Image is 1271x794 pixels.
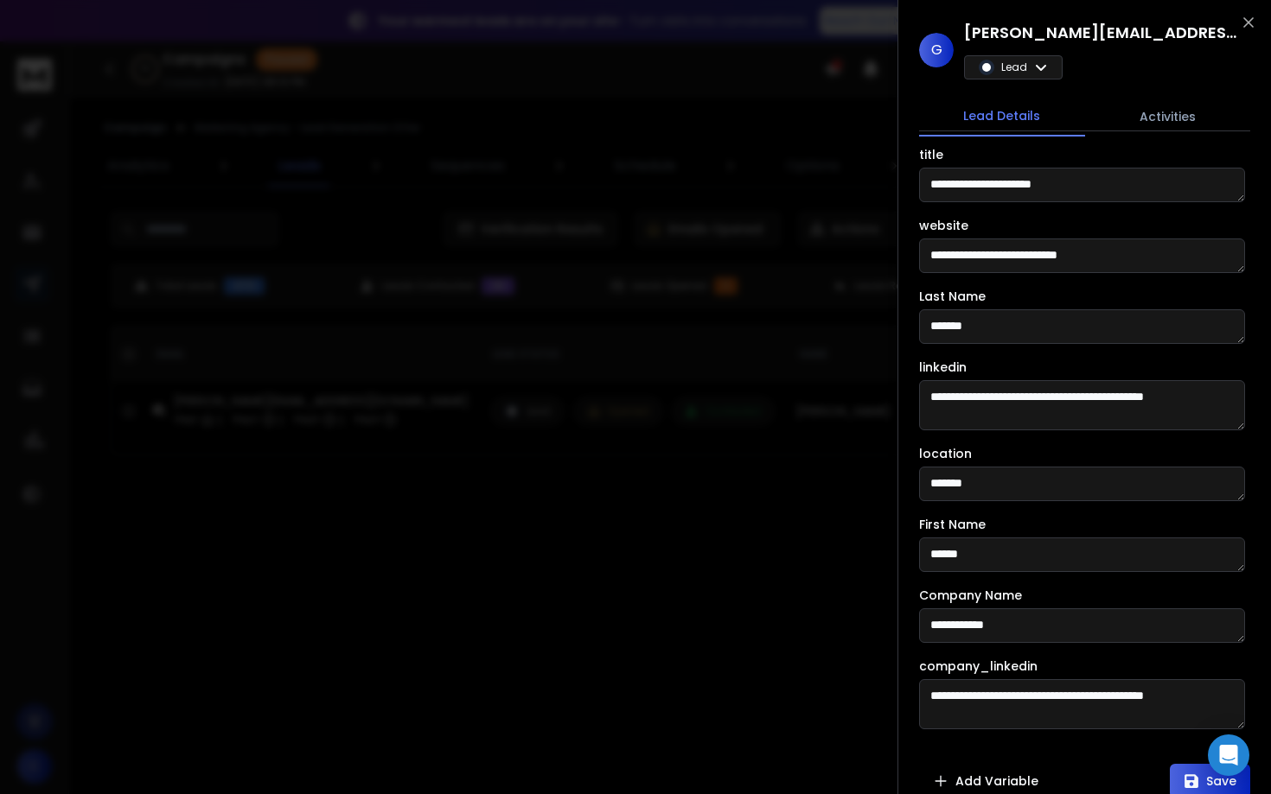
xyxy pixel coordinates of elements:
[919,33,954,67] span: G
[919,518,986,530] label: First Name
[919,97,1085,137] button: Lead Details
[1208,734,1249,776] div: Open Intercom Messenger
[919,149,943,161] label: title
[964,21,1241,45] h1: [PERSON_NAME][EMAIL_ADDRESS][DOMAIN_NAME]
[919,448,972,460] label: location
[919,589,1022,601] label: Company Name
[1085,98,1251,136] button: Activities
[919,219,968,232] label: website
[919,290,986,302] label: Last Name
[919,361,967,373] label: linkedin
[1001,60,1027,74] p: Lead
[919,660,1038,672] label: company_linkedin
